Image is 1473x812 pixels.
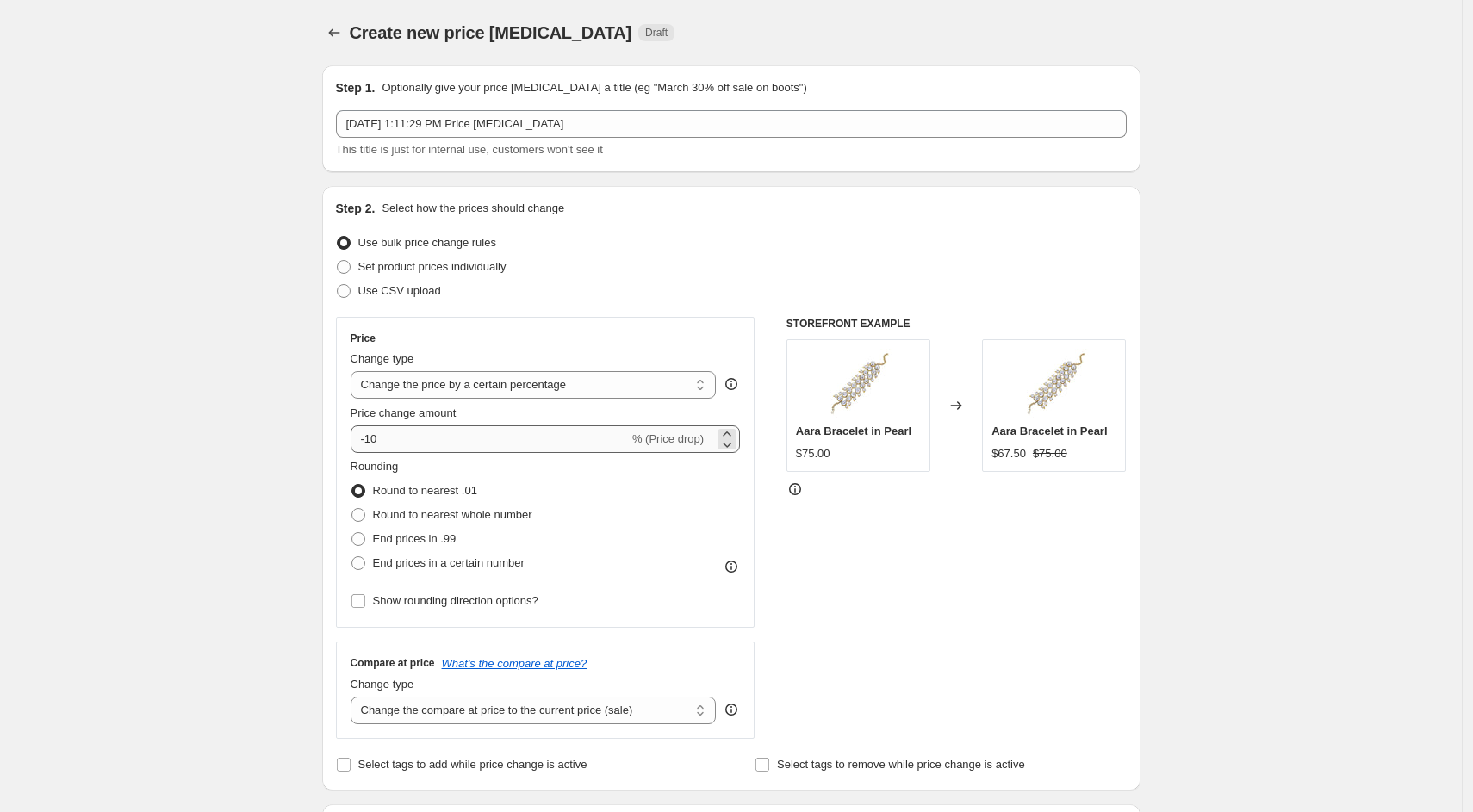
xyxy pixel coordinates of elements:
span: Create new price [MEDICAL_DATA] [350,23,632,42]
span: Use bulk price change rules [358,236,496,249]
span: This title is just for internal use, customers won't see it [336,143,603,156]
span: Round to nearest whole number [373,508,532,521]
div: help [723,701,740,718]
div: $67.50 [991,445,1026,462]
span: End prices in a certain number [373,556,525,569]
h6: STOREFRONT EXAMPLE [786,317,1127,331]
span: Round to nearest .01 [373,484,477,497]
span: Rounding [351,460,399,473]
span: % (Price drop) [632,432,704,445]
strike: $75.00 [1033,445,1067,462]
span: Price change amount [351,406,457,419]
p: Optionally give your price [MEDICAL_DATA] a title (eg "March 30% off sale on boots") [382,79,806,96]
img: B1467_80x.jpg [824,349,892,418]
span: Draft [645,26,668,40]
span: Select tags to add while price change is active [358,758,587,771]
span: Change type [351,352,414,365]
div: help [723,375,740,393]
span: Change type [351,678,414,691]
button: What's the compare at price? [442,657,587,670]
span: Use CSV upload [358,284,441,297]
p: Select how the prices should change [382,200,564,217]
input: 30% off holiday sale [336,110,1127,138]
span: Aara Bracelet in Pearl [796,425,911,437]
button: Price change jobs [322,21,346,45]
input: -15 [351,425,629,453]
span: Aara Bracelet in Pearl [991,425,1107,437]
div: $75.00 [796,445,830,462]
span: Set product prices individually [358,260,507,273]
span: Show rounding direction options? [373,594,538,607]
h3: Compare at price [351,656,435,670]
h3: Price [351,332,376,345]
h2: Step 2. [336,200,376,217]
h2: Step 1. [336,79,376,96]
span: Select tags to remove while price change is active [777,758,1025,771]
span: End prices in .99 [373,532,457,545]
img: B1467_80x.jpg [1020,349,1089,418]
